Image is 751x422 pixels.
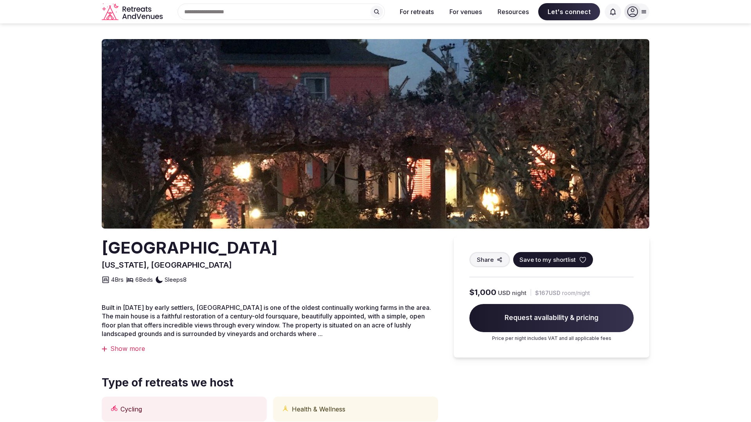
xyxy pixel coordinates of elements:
span: Sleeps 8 [165,275,187,284]
span: 6 Beds [135,275,153,284]
span: $167 USD [535,289,561,297]
span: Built in [DATE] by early settlers, [GEOGRAPHIC_DATA] is one of the oldest continually working far... [102,304,431,338]
span: Share [477,256,494,264]
button: Share [469,252,510,267]
span: night [512,289,526,297]
span: USD [498,289,510,297]
span: Type of retreats we host [102,375,234,390]
div: Show more [102,344,438,353]
button: For venues [443,3,488,20]
span: [US_STATE], [GEOGRAPHIC_DATA] [102,260,232,270]
svg: Retreats and Venues company logo [102,3,164,21]
span: 4 Brs [111,275,124,284]
button: For retreats [393,3,440,20]
button: Resources [491,3,535,20]
span: Let's connect [538,3,600,20]
div: | [530,288,532,297]
span: Request availability & pricing [469,304,634,332]
span: $1,000 [469,287,496,298]
img: Venue cover photo [102,39,649,229]
h2: [GEOGRAPHIC_DATA] [102,236,278,259]
span: Save to my shortlist [519,256,576,264]
a: Visit the homepage [102,3,164,21]
p: Price per night includes VAT and all applicable fees [469,335,634,342]
span: room/night [562,289,590,297]
button: Save to my shortlist [513,252,593,267]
